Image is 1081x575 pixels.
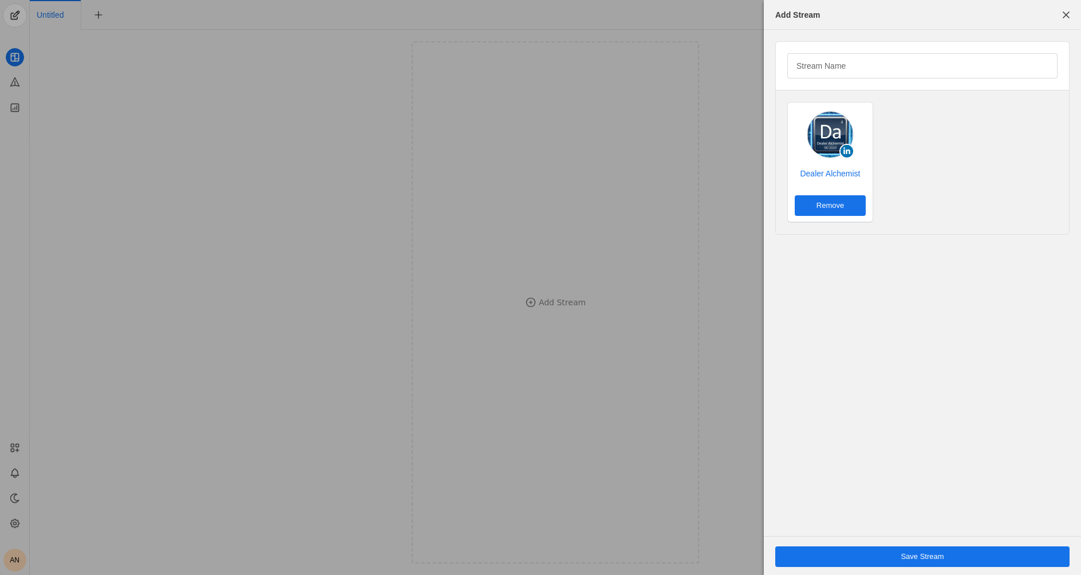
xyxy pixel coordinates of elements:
span: Remove [816,200,844,211]
div: Add Stream [775,9,820,21]
span: Save Stream [901,551,944,562]
mat-label: Stream Name [796,59,846,73]
button: Save Stream [775,546,1070,567]
button: Remove [795,195,866,216]
a: Dealer Alchemist [795,168,866,179]
img: cache [807,112,853,157]
input: Stream Name [796,59,1048,73]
